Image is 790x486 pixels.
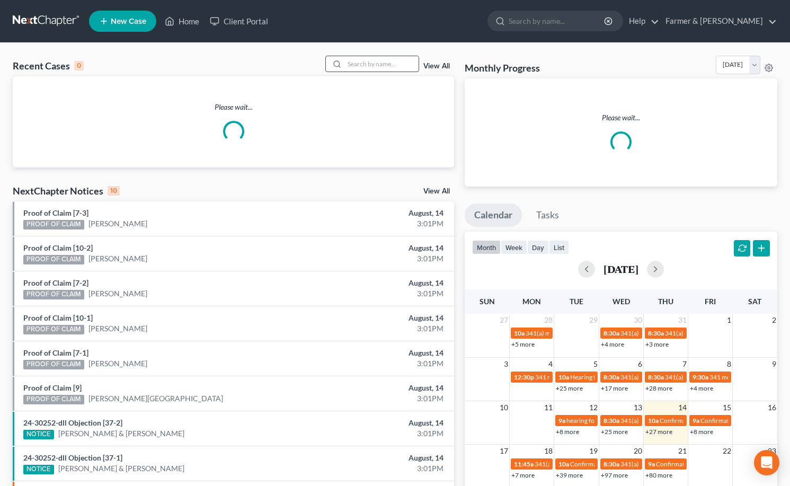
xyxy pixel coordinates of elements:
[592,358,599,370] span: 5
[556,471,583,479] a: +39 more
[514,329,525,337] span: 10a
[23,313,93,322] a: Proof of Claim [10-1]
[310,278,443,288] div: August, 14
[543,401,554,414] span: 11
[677,314,688,326] span: 31
[503,358,509,370] span: 3
[58,463,184,474] a: [PERSON_NAME] & [PERSON_NAME]
[603,329,619,337] span: 8:30a
[465,204,522,227] a: Calendar
[556,428,579,436] a: +8 more
[558,373,569,381] span: 10a
[310,463,443,474] div: 3:01PM
[726,314,732,326] span: 1
[603,263,638,275] h2: [DATE]
[108,186,120,196] div: 10
[23,430,54,439] div: NOTICE
[499,401,509,414] span: 10
[660,12,777,31] a: Farmer & [PERSON_NAME]
[722,445,732,457] span: 22
[693,373,708,381] span: 9:30a
[13,102,454,112] p: Please wait...
[88,253,147,264] a: [PERSON_NAME]
[603,417,619,425] span: 8:30a
[767,445,777,457] span: 23
[633,314,643,326] span: 30
[310,313,443,323] div: August, 14
[549,240,569,254] button: list
[310,418,443,428] div: August, 14
[677,445,688,457] span: 21
[23,278,88,287] a: Proof of Claim [7-2]
[310,208,443,218] div: August, 14
[205,12,273,31] a: Client Portal
[633,445,643,457] span: 20
[423,63,450,70] a: View All
[88,393,223,404] a: [PERSON_NAME][GEOGRAPHIC_DATA]
[88,288,147,299] a: [PERSON_NAME]
[23,348,88,357] a: Proof of Claim [7-1]
[23,383,82,392] a: Proof of Claim [9]
[620,417,779,425] span: 341(a) meeting for [PERSON_NAME] & [PERSON_NAME]
[310,358,443,369] div: 3:01PM
[88,218,147,229] a: [PERSON_NAME]
[620,329,723,337] span: 341(a) meeting for [PERSON_NAME]
[726,358,732,370] span: 8
[23,208,88,217] a: Proof of Claim [7-3]
[88,358,147,369] a: [PERSON_NAME]
[690,384,713,392] a: +4 more
[645,384,672,392] a: +28 more
[633,401,643,414] span: 13
[677,401,688,414] span: 14
[344,56,419,72] input: Search by name...
[423,188,450,195] a: View All
[648,460,655,468] span: 9a
[601,471,628,479] a: +97 more
[23,395,84,404] div: PROOF OF CLAIM
[748,297,761,306] span: Sat
[23,453,122,462] a: 24-30252-dll Objection [37-1]
[722,401,732,414] span: 15
[310,383,443,393] div: August, 14
[543,314,554,326] span: 28
[558,417,565,425] span: 9a
[13,59,84,72] div: Recent Cases
[514,373,534,381] span: 12:30p
[543,445,554,457] span: 18
[558,460,569,468] span: 10a
[570,460,690,468] span: Confirmation hearing for [PERSON_NAME]
[310,348,443,358] div: August, 14
[159,12,205,31] a: Home
[547,358,554,370] span: 4
[23,465,54,474] div: NOTICE
[705,297,716,306] span: Fri
[645,340,669,348] a: +3 more
[603,373,619,381] span: 8:30a
[566,417,704,425] span: hearing for [PERSON_NAME] & [PERSON_NAME]
[648,417,659,425] span: 10a
[480,297,495,306] span: Sun
[637,358,643,370] span: 6
[23,360,84,369] div: PROOF OF CLAIM
[310,323,443,334] div: 3:01PM
[648,329,664,337] span: 8:30a
[472,240,501,254] button: month
[570,373,653,381] span: Hearing for [PERSON_NAME]
[511,471,535,479] a: +7 more
[310,253,443,264] div: 3:01PM
[473,112,769,123] p: Please wait...
[656,460,776,468] span: Confirmation hearing for [PERSON_NAME]
[601,384,628,392] a: +17 more
[509,11,606,31] input: Search by name...
[23,290,84,299] div: PROOF OF CLAIM
[570,297,583,306] span: Tue
[527,240,549,254] button: day
[690,428,713,436] a: +8 more
[601,428,628,436] a: +25 more
[310,218,443,229] div: 3:01PM
[499,445,509,457] span: 17
[88,323,147,334] a: [PERSON_NAME]
[588,314,599,326] span: 29
[645,471,672,479] a: +80 more
[603,460,619,468] span: 8:30a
